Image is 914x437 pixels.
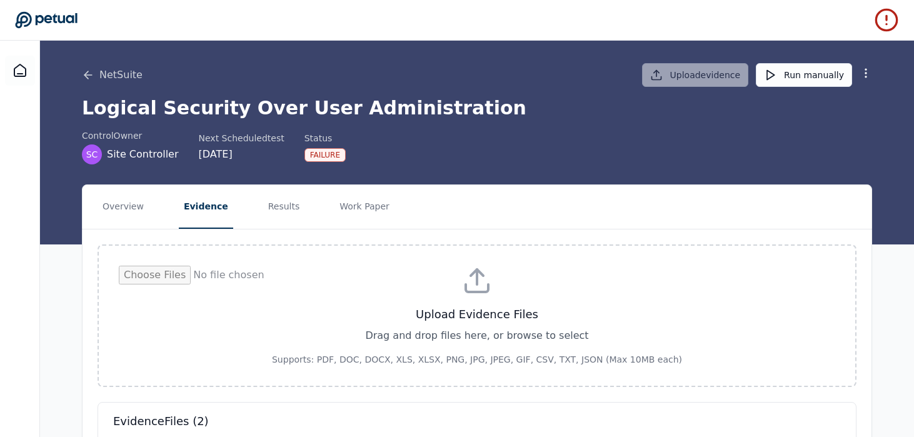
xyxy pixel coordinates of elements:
button: Work Paper [334,185,394,229]
button: Run manually [756,63,852,87]
h3: evidence Files ( 2 ) [113,413,841,430]
span: Site Controller [107,147,179,162]
div: Status [304,132,346,144]
div: Failure [304,148,346,162]
button: Uploadevidence [642,63,749,87]
button: Overview [98,185,149,229]
a: Dashboard [5,56,35,86]
a: Go to Dashboard [15,11,78,29]
h1: Logical Security Over User Administration [82,97,872,119]
button: Results [263,185,305,229]
div: Next Scheduled test [199,132,284,144]
div: control Owner [82,129,179,142]
div: [DATE] [199,147,284,162]
button: Evidence [179,185,233,229]
span: SC [86,148,98,161]
button: NetSuite [82,68,143,83]
nav: Tabs [83,185,871,229]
